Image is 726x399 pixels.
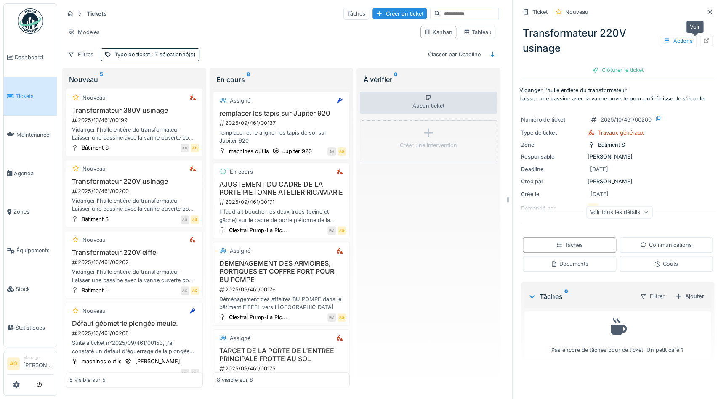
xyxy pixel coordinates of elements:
[218,365,346,373] div: 2025/09/461/00175
[230,334,250,342] div: Assigné
[82,94,106,102] div: Nouveau
[4,154,57,193] a: Agenda
[7,357,20,370] li: AG
[69,376,106,384] div: 5 visible sur 5
[23,354,53,373] li: [PERSON_NAME]
[181,286,189,295] div: AG
[23,354,53,361] div: Manager
[69,74,199,85] div: Nouveau
[69,268,199,284] div: Vidanger l'huile entière du transformateur Laisser une bassine avec la vanne ouverte pour qu'il f...
[64,48,97,61] div: Filtres
[564,291,568,301] sup: 0
[532,8,548,16] div: Ticket
[217,295,346,311] div: Déménagement des affaires BU POMPE dans le bâtiment EIFFEL vers l'[GEOGRAPHIC_DATA]
[601,116,652,124] div: 2025/10/461/00200
[338,313,346,322] div: AG
[521,177,584,185] div: Créé par
[686,21,704,33] div: Voir
[636,290,668,302] div: Filtrer
[565,8,588,16] div: Nouveau
[7,354,53,375] a: AG Manager[PERSON_NAME]
[519,86,716,102] p: Vidanger l'huile entière du transformateur Laisser une bassine avec la vanne ouverte pour qu'il f...
[424,48,484,61] div: Classer par Deadline
[82,286,108,294] div: Batiment L
[327,147,336,156] div: SH
[71,329,199,337] div: 2025/10/461/00208
[4,38,57,77] a: Dashboard
[360,92,497,114] div: Aucun ticket
[394,74,397,85] sup: 0
[230,168,253,176] div: En cours
[230,247,250,255] div: Assigné
[218,119,346,127] div: 2025/09/461/00137
[4,308,57,347] a: Statistiques
[69,320,199,328] h3: Défaut géometrie plongée meule.
[463,28,492,36] div: Tableau
[338,226,346,235] div: AG
[16,92,53,100] span: Tickets
[181,144,189,152] div: AG
[598,141,625,149] div: Bâtiment S
[4,77,57,116] a: Tickets
[82,144,109,152] div: Bâtiment S
[660,35,697,47] div: Actions
[372,8,427,19] div: Créer un ticket
[4,231,57,270] a: Équipements
[424,28,452,36] div: Kanban
[556,241,582,249] div: Tâches
[181,369,189,377] div: MG
[69,126,199,142] div: Vidanger l'huile entière du transformateur Laisser une bassine avec la vanne ouverte pour qu'il f...
[191,144,199,152] div: AG
[100,74,103,85] sup: 5
[16,246,53,254] span: Équipements
[4,193,57,231] a: Zones
[71,258,199,266] div: 2025/10/461/00202
[83,10,110,18] strong: Tickets
[521,129,584,137] div: Type de ticket
[230,97,250,105] div: Assigné
[327,313,336,322] div: PM
[530,315,705,354] div: Pas encore de tâches pour ce ticket. Un petit café ?
[590,190,609,198] div: [DATE]
[229,313,287,321] div: Clextral Pump-La Ric...
[14,169,53,177] span: Agenda
[588,64,647,76] div: Clôturer le ticket
[229,147,269,155] div: machines outils
[521,141,584,149] div: Zone
[69,106,199,114] h3: Transformateur 380V usinage
[640,241,691,249] div: Communications
[16,324,53,332] span: Statistiques
[217,129,346,145] div: remplacer et re aligner les tapis de sol sur Jupiter 920
[519,22,716,59] div: Transformateur 220V usinage
[217,180,346,196] h3: AJUSTEMENT DU CADRE DE LA PORTE PIETONNE ATELIER RICAMARIE
[69,197,199,213] div: Vidanger l'huile entière du transformateur Laisser une bassine avec la vanne ouverte pour qu'il f...
[18,8,43,34] img: Badge_color-CXgf-gQk.svg
[4,116,57,154] a: Maintenance
[598,129,644,137] div: Travaux généraux
[71,116,199,124] div: 2025/10/461/00199
[217,109,346,117] h3: remplacer les tapis sur Jupiter 920
[191,286,199,295] div: AG
[69,339,199,355] div: Suite à ticket n°2025/09/461/00153, j'ai constaté un défaut d'équerrage de la plongée meule vis à...
[82,165,106,173] div: Nouveau
[672,291,707,302] div: Ajouter
[217,208,346,224] div: Il faudrait boucher les deux trous (peine et gâche) sur le cadre de porte piétonne de la Ricamari...
[69,248,199,256] h3: Transformateur 220V eiffel
[521,116,584,124] div: Numéro de ticket
[216,74,347,85] div: En cours
[217,347,346,363] h3: TARGET DE LA PORTE DE L'ENTREE PRINCIPALE FROTTE AU SOL
[217,376,253,384] div: 8 visible sur 8
[64,26,104,38] div: Modèles
[282,147,312,155] div: Jupiter 920
[521,153,584,161] div: Responsable
[13,208,53,216] span: Zones
[82,215,109,223] div: Bâtiment S
[114,50,196,58] div: Type de ticket
[363,74,494,85] div: À vérifier
[218,198,346,206] div: 2025/09/461/00171
[82,307,106,315] div: Nouveau
[550,260,588,268] div: Documents
[218,285,346,293] div: 2025/09/461/00176
[229,226,287,234] div: Clextral Pump-La Ric...
[82,236,106,244] div: Nouveau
